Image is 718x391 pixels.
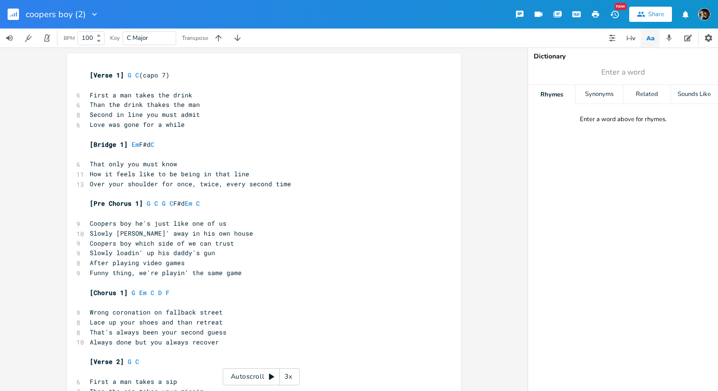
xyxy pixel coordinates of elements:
[580,115,667,124] div: Enter a word above for rhymes.
[90,71,124,79] span: [Verse 1]
[90,328,227,336] span: That's always been your second guess
[90,100,200,109] span: Than the drink thakes the man
[128,71,132,79] span: G
[90,338,219,346] span: Always done but you always recover
[162,199,166,208] span: G
[648,10,664,19] div: Share
[90,71,170,79] span: (capo 7)
[26,10,86,19] span: coopers boy (2)
[182,35,208,41] div: Transpose
[90,160,177,168] span: That only you must know
[90,120,185,129] span: Love was gone for a while
[90,258,185,267] span: After playing video games
[223,368,300,385] div: Autoscroll
[90,219,227,228] span: Coopers boy he's just like one of us
[132,140,139,149] span: Em
[127,34,148,42] span: C Major
[132,288,135,297] span: G
[698,8,710,20] img: George
[185,199,192,208] span: Em
[170,199,173,208] span: C
[629,7,672,22] button: Share
[576,85,623,104] div: Synonyms
[90,180,291,188] span: Over your shoulder for once, twice, every second time
[90,199,200,208] span: F#d
[90,199,143,208] span: [Pre Chorus 1]
[135,357,139,366] span: C
[90,110,200,119] span: Second in line you must admit
[671,85,718,104] div: Sounds Like
[135,71,139,79] span: C
[90,229,253,238] span: Slowly [PERSON_NAME]' away in his own house
[147,199,151,208] span: G
[534,53,712,60] div: Dictionary
[90,357,124,366] span: [Verse 2]
[605,6,624,23] button: New
[624,85,671,104] div: Related
[151,140,154,149] span: C
[528,85,575,104] div: Rhymes
[90,377,177,386] span: First a man takes a sip
[90,248,215,257] span: Slowly loadin' up his daddy's gun
[90,170,249,178] span: How it feels like to be being in that line
[280,368,297,385] div: 3x
[64,36,75,41] div: BPM
[110,35,120,41] div: Key
[90,239,234,248] span: Coopers boy which side of we can trust
[154,199,158,208] span: C
[158,288,162,297] span: D
[90,288,128,297] span: [Chorus 1]
[166,288,170,297] span: F
[90,318,223,326] span: Lace up your shoes and than retreat
[90,91,192,99] span: First a man takes the drink
[128,357,132,366] span: G
[601,67,645,78] span: Enter a word
[151,288,154,297] span: C
[139,288,147,297] span: Em
[90,268,242,277] span: Funny thing, we're playin' the same game
[90,140,128,149] span: [Bridge 1]
[90,308,223,316] span: Wrong coronation on fallback street
[90,140,158,149] span: F#d
[614,3,627,10] div: New
[196,199,200,208] span: C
